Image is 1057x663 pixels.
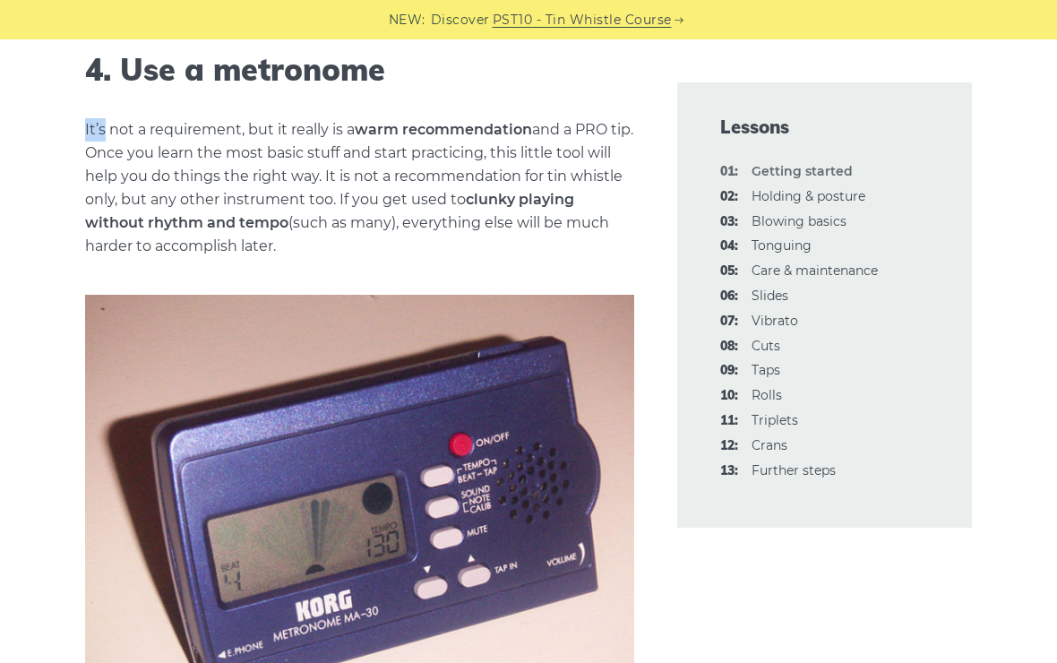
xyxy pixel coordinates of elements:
a: 03:Blowing basics [752,213,846,229]
span: 05: [720,261,738,282]
a: 12:Crans [752,437,787,453]
a: 13:Further steps [752,462,836,478]
span: 07: [720,311,738,332]
span: 01: [720,161,738,183]
a: 06:Slides [752,288,788,304]
span: 12: [720,435,738,457]
span: 02: [720,186,738,208]
a: 11:Triplets [752,412,798,428]
a: PST10 - Tin Whistle Course [493,10,672,30]
span: 10: [720,385,738,407]
span: 03: [720,211,738,233]
h2: 4. Use a metronome [85,52,633,89]
strong: warm recommendation [355,121,532,138]
a: 04:Tonguing [752,237,812,254]
a: 05:Care & maintenance [752,263,878,279]
a: 10:Rolls [752,387,782,403]
strong: Getting started [752,163,853,179]
span: 08: [720,336,738,357]
span: 11: [720,410,738,432]
span: 09: [720,360,738,382]
a: 09:Taps [752,362,780,378]
span: 06: [720,286,738,307]
a: 02:Holding & posture [752,188,865,204]
span: 13: [720,461,738,482]
a: 07:Vibrato [752,313,798,329]
a: 08:Cuts [752,338,780,354]
span: 04: [720,236,738,257]
p: It’s not a requirement, but it really is a and a PRO tip. Once you learn the most basic stuff and... [85,118,633,258]
span: Lessons [720,115,929,140]
span: Discover [431,10,490,30]
span: NEW: [389,10,425,30]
